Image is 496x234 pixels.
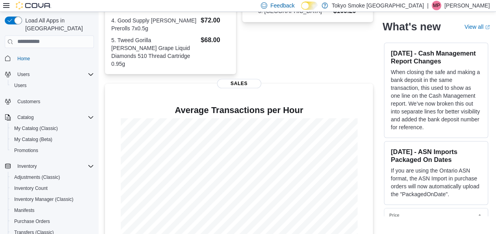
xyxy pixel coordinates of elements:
[2,112,97,123] button: Catalog
[432,1,441,10] div: Mark Patafie
[8,205,97,216] button: Manifests
[11,217,53,226] a: Purchase Orders
[11,173,94,182] span: Adjustments (Classic)
[14,125,58,132] span: My Catalog (Classic)
[14,113,37,122] button: Catalog
[11,184,94,193] span: Inventory Count
[111,36,198,68] dt: 5. Tweed Gorilla [PERSON_NAME] Grape Liquid Diamonds 510 Thread Cartridge 0.95g
[111,17,198,32] dt: 4. Good Supply [PERSON_NAME] Prerolls 7x0.5g
[11,206,37,215] a: Manifests
[2,69,97,80] button: Users
[14,70,33,79] button: Users
[8,194,97,205] button: Inventory Manager (Classic)
[14,54,33,63] a: Home
[11,146,41,155] a: Promotions
[391,49,481,65] h3: [DATE] - Cash Management Report Changes
[11,81,94,90] span: Users
[11,135,56,144] a: My Catalog (Beta)
[8,183,97,194] button: Inventory Count
[8,80,97,91] button: Users
[217,79,261,88] span: Sales
[201,35,230,45] dd: $68.00
[11,135,94,144] span: My Catalog (Beta)
[14,162,40,171] button: Inventory
[17,98,40,105] span: Customers
[22,17,94,32] span: Load All Apps in [GEOGRAPHIC_DATA]
[111,106,367,115] h4: Average Transactions per Hour
[14,162,94,171] span: Inventory
[301,2,318,10] input: Dark Mode
[464,24,490,30] a: View allExternal link
[11,81,30,90] a: Users
[16,2,51,9] img: Cova
[270,2,294,9] span: Feedback
[8,145,97,156] button: Promotions
[2,161,97,172] button: Inventory
[391,167,481,198] p: If you are using the Ontario ASN format, the ASN Import in purchase orders will now automatically...
[14,97,94,106] span: Customers
[14,97,43,106] a: Customers
[14,82,26,89] span: Users
[14,136,52,143] span: My Catalog (Beta)
[17,163,37,169] span: Inventory
[201,16,230,25] dd: $72.00
[2,53,97,64] button: Home
[11,195,77,204] a: Inventory Manager (Classic)
[382,20,440,33] h2: What's new
[11,146,94,155] span: Promotions
[14,147,38,154] span: Promotions
[17,114,34,121] span: Catalog
[427,1,429,10] p: |
[14,207,34,214] span: Manifests
[14,54,94,63] span: Home
[17,56,30,62] span: Home
[332,1,424,10] p: Tokyo Smoke [GEOGRAPHIC_DATA]
[2,96,97,107] button: Customers
[485,25,490,30] svg: External link
[11,124,94,133] span: My Catalog (Classic)
[433,1,440,10] span: MP
[14,196,73,202] span: Inventory Manager (Classic)
[14,218,50,225] span: Purchase Orders
[11,217,94,226] span: Purchase Orders
[14,113,94,122] span: Catalog
[14,70,94,79] span: Users
[8,172,97,183] button: Adjustments (Classic)
[11,184,51,193] a: Inventory Count
[17,71,30,78] span: Users
[8,134,97,145] button: My Catalog (Beta)
[444,1,490,10] p: [PERSON_NAME]
[11,195,94,204] span: Inventory Manager (Classic)
[391,148,481,163] h3: [DATE] - ASN Imports Packaged On Dates
[391,68,481,131] p: When closing the safe and making a bank deposit in the same transaction, this used to show as one...
[11,124,61,133] a: My Catalog (Classic)
[11,173,63,182] a: Adjustments (Classic)
[14,185,48,191] span: Inventory Count
[11,206,94,215] span: Manifests
[14,174,60,180] span: Adjustments (Classic)
[8,123,97,134] button: My Catalog (Classic)
[8,216,97,227] button: Purchase Orders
